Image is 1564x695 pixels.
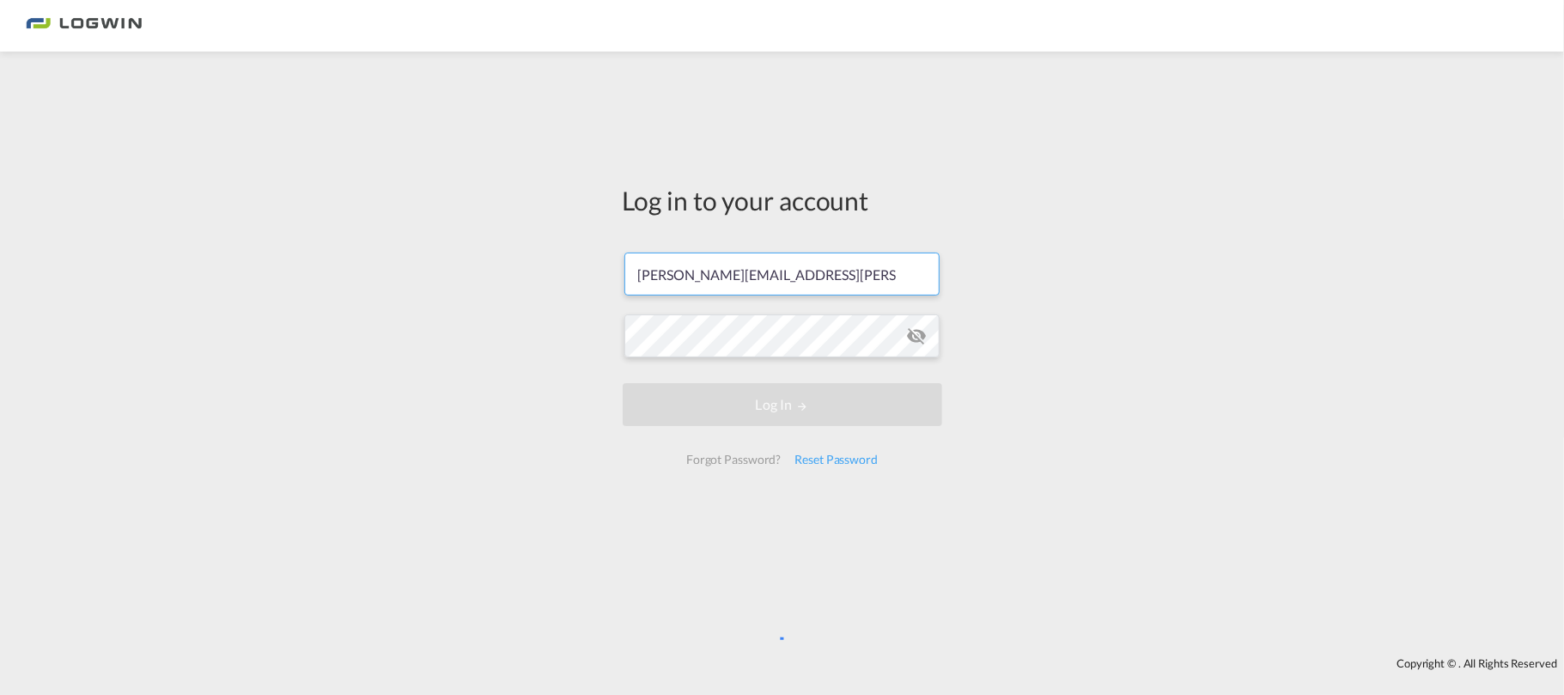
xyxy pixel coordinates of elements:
[623,182,942,218] div: Log in to your account
[907,326,928,346] md-icon: icon-eye-off
[623,383,942,426] button: LOGIN
[624,253,940,296] input: Enter email/phone number
[788,444,885,475] div: Reset Password
[26,7,142,46] img: 2761ae10d95411efa20a1f5e0282d2d7.png
[679,444,788,475] div: Forgot Password?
